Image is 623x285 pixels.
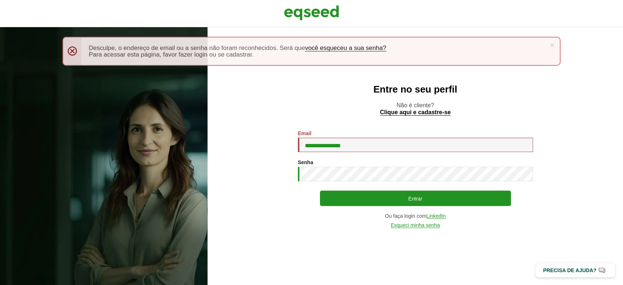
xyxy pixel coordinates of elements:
[305,45,386,51] a: você esqueceu a sua senha?
[89,51,545,58] li: Para acessar esta página, favor fazer login ou se cadastrar.
[298,160,313,165] label: Senha
[222,102,608,116] p: Não é cliente?
[380,109,451,116] a: Clique aqui e cadastre-se
[298,213,533,219] div: Ou faça login com
[550,41,554,49] a: ×
[284,4,339,22] img: EqSeed Logo
[320,191,511,206] button: Entrar
[222,84,608,95] h2: Entre no seu perfil
[391,223,440,228] a: Esqueci minha senha
[298,131,311,136] label: Email
[426,213,446,219] a: LinkedIn
[89,45,545,51] li: Desculpe, o endereço de email ou a senha não foram reconhecidos. Será que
